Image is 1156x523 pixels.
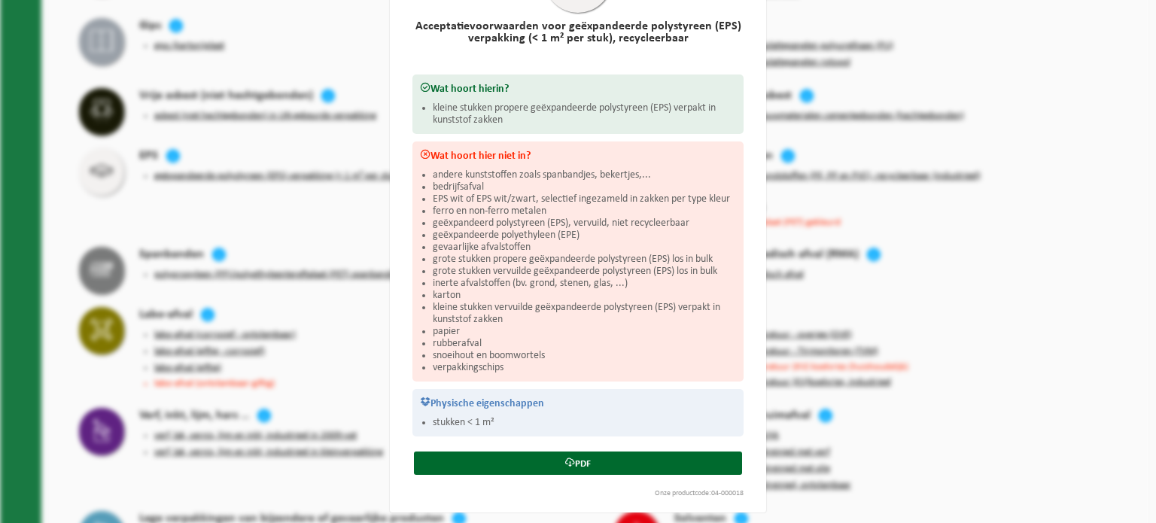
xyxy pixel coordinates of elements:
[433,102,736,126] li: kleine stukken propere geëxpandeerde polystyreen (EPS) verpakt in kunststof zakken
[433,302,736,326] li: kleine stukken vervuilde geëxpandeerde polystyreen (EPS) verpakt in kunststof zakken
[433,181,736,193] li: bedrijfsafval
[412,20,744,44] h2: Acceptatievoorwaarden voor geëxpandeerde polystyreen (EPS) verpakking (< 1 m² per stuk), recyclee...
[433,338,736,350] li: rubberafval
[405,490,751,497] div: Onze productcode:04-000018
[414,452,742,475] a: PDF
[420,149,736,162] h3: Wat hoort hier niet in?
[433,350,736,362] li: snoeihout en boomwortels
[420,397,736,409] h3: Physische eigenschappen
[433,169,736,181] li: andere kunststoffen zoals spanbandjes, bekertjes,...
[433,193,736,205] li: EPS wit of EPS wit/zwart, selectief ingezameld in zakken per type kleur
[420,82,736,95] h3: Wat hoort hierin?
[433,266,736,278] li: grote stukken vervuilde geëxpandeerde polystyreen (EPS) los in bulk
[433,290,736,302] li: karton
[433,278,736,290] li: inerte afvalstoffen (bv. grond, stenen, glas, ...)
[433,362,736,374] li: verpakkingschips
[433,242,736,254] li: gevaarlijke afvalstoffen
[433,205,736,217] li: ferro en non-ferro metalen
[433,254,736,266] li: grote stukken propere geëxpandeerde polystyreen (EPS) los in bulk
[433,230,736,242] li: geëxpandeerde polyethyleen (EPE)
[433,217,736,230] li: geëxpandeerd polystyreen (EPS), vervuild, niet recycleerbaar
[433,417,736,429] li: stukken < 1 m²
[433,326,736,338] li: papier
